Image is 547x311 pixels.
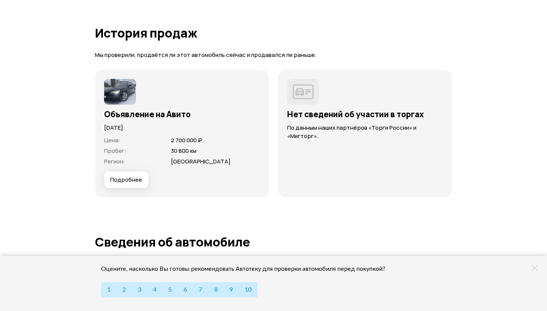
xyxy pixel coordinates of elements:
h3: Нет сведений об участии в торгах [287,109,443,119]
span: [GEOGRAPHIC_DATA] [171,157,231,165]
button: 3 [131,282,147,297]
span: 9 [229,287,233,293]
span: 6 [183,287,187,293]
span: 30 800 км [171,147,196,155]
p: [DATE] [104,124,260,132]
p: По данным наших партнёров «Торги России» и «Мигторг». [287,124,443,140]
p: Мы проверили, продаётся ли этот автомобиль сейчас и продавался ли раньше. [95,51,452,59]
button: 8 [208,282,223,297]
button: 4 [147,282,163,297]
h1: История продаж [95,26,452,40]
span: Подробнее [110,176,142,184]
h1: Сведения об автомобиле [95,235,452,249]
span: 2 700 000 ₽ [171,136,202,144]
button: 1 [101,282,117,297]
button: 2 [116,282,132,297]
button: 6 [177,282,193,297]
span: 4 [153,287,157,293]
button: Подробнее [104,171,149,188]
span: Пробег : [104,147,126,155]
div: Оцените, насколько Вы готовы рекомендовать Автотеку для проверки автомобиля перед покупкой? [101,265,395,273]
button: 7 [193,282,208,297]
span: Регион : [104,157,125,165]
span: Цена : [104,136,120,144]
span: 1 [107,287,111,293]
span: 10 [245,287,251,293]
span: 3 [138,287,141,293]
h3: Объявление на Авито [104,109,260,119]
span: 5 [168,287,172,293]
button: 5 [162,282,178,297]
span: 8 [214,287,218,293]
button: 10 [239,282,258,297]
span: 2 [122,287,126,293]
button: 9 [223,282,239,297]
span: 7 [199,287,202,293]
